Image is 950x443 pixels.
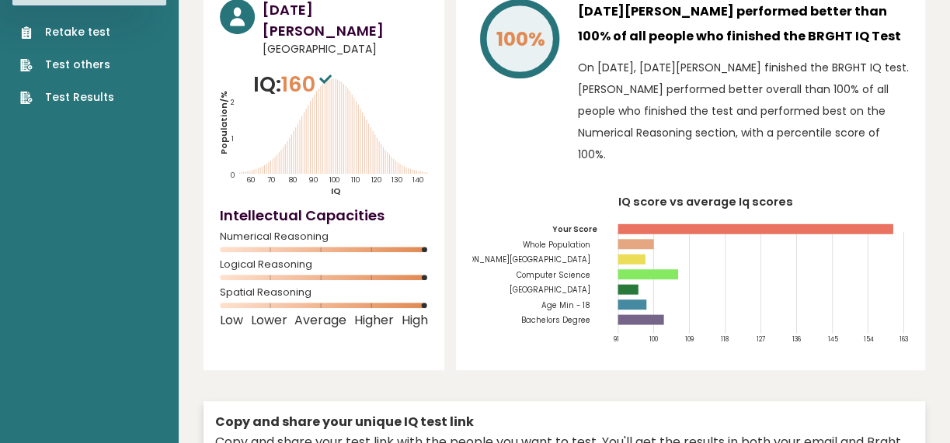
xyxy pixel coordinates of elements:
[578,57,909,165] p: On [DATE], [DATE][PERSON_NAME] finished the BRGHT IQ test. [PERSON_NAME] performed better overall...
[354,317,394,324] span: Higher
[720,334,728,344] tspan: 118
[649,334,658,344] tspan: 100
[391,175,402,185] tspan: 130
[351,175,360,185] tspan: 110
[217,91,230,154] tspan: Population/%
[509,285,590,295] tspan: [GEOGRAPHIC_DATA]
[294,317,346,324] span: Average
[215,413,913,431] div: Copy and share your unique IQ test link
[827,334,837,344] tspan: 145
[220,261,428,268] span: Logical Reasoning
[231,97,235,107] tspan: 2
[541,300,590,310] tspan: Age Min - 18
[253,69,336,100] p: IQ:
[402,317,428,324] span: High
[329,175,339,185] tspan: 100
[331,185,341,197] tspan: IQ
[520,315,590,325] tspan: Bachelors Degree
[220,234,428,240] span: Numerical Reasoning
[522,240,590,250] tspan: Whole Population
[308,175,318,185] tspan: 90
[251,317,287,324] span: Lower
[618,194,793,209] tspan: IQ score vs average Iq scores
[220,205,428,226] h4: Intellectual Capacities
[267,175,275,185] tspan: 70
[288,175,297,185] tspan: 80
[246,175,255,185] tspan: 60
[405,254,590,265] tspan: President [PERSON_NAME][GEOGRAPHIC_DATA]
[20,89,114,106] a: Test Results
[496,26,545,53] tspan: 100%
[231,133,234,143] tspan: 1
[756,334,764,344] tspan: 127
[899,334,907,344] tspan: 163
[263,41,428,57] span: [GEOGRAPHIC_DATA]
[412,175,423,185] tspan: 140
[220,317,243,324] span: Low
[20,57,114,73] a: Test others
[516,270,590,280] tspan: Computer Science
[281,70,336,99] span: 160
[685,334,694,344] tspan: 109
[614,334,619,344] tspan: 91
[20,24,114,40] a: Retake test
[552,224,597,234] tspan: Your Score
[231,170,235,180] tspan: 0
[371,175,381,185] tspan: 120
[792,334,800,344] tspan: 136
[220,289,428,296] span: Spatial Reasoning
[863,334,873,344] tspan: 154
